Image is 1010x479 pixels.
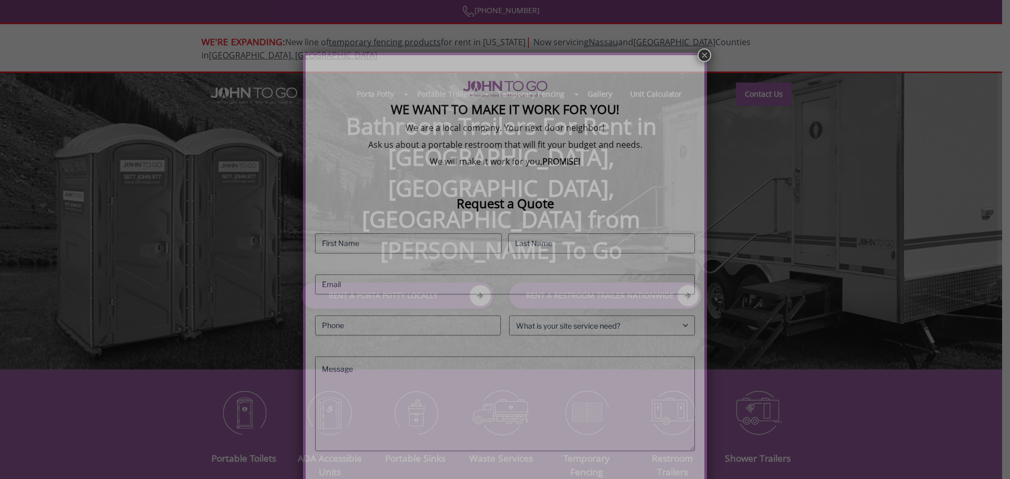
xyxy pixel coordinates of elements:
input: First Name [315,233,502,253]
b: PROMISE! [542,156,580,167]
strong: We Want To Make It Work For You! [391,100,619,118]
p: We are a local company. Your next door neighbor! [315,122,695,134]
img: logo of viptogo [463,80,548,97]
p: Ask us about a portable restroom that will fit your budget and needs. [315,139,695,150]
input: Email [315,274,695,294]
p: We will make it work for you, [315,156,695,167]
button: Close [698,48,711,62]
strong: Request a Quote [457,195,554,212]
input: Last Name [508,233,695,253]
input: Phone [315,315,501,335]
